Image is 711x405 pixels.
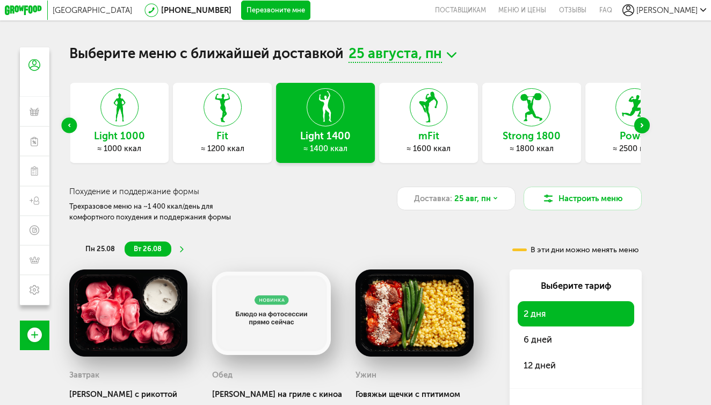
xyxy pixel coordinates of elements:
[276,131,375,141] h3: Light 1400
[69,269,188,357] img: big_tsROXB5P9kwqKV4s.png
[524,334,552,345] span: 6 дней
[212,269,331,357] img: big_noimage.png
[585,144,684,154] div: ≈ 2500 ккал
[69,47,642,63] h1: Выберите меню с ближайшей доставкой
[349,47,442,63] span: 25 августа, пн
[69,187,376,196] h3: Похудение и поддержание формы
[585,131,684,141] h3: Power
[69,370,99,380] h3: Завтрак
[61,117,77,133] div: Previous slide
[356,389,474,399] div: Говяжьи щечки с птитимом
[414,193,452,204] span: Доставка:
[524,187,642,210] button: Настроить меню
[518,280,634,293] div: Выберите тариф
[356,370,376,380] h3: Ужин
[212,370,233,380] h3: Обед
[70,144,169,154] div: ≈ 1000 ккал
[134,245,162,253] span: вт 26.08
[241,1,310,20] button: Перезвоните мне
[379,131,478,141] h3: mFit
[524,360,556,371] span: 12 дней
[356,269,474,357] img: big_eDAa7AXJT8cXdYby.png
[524,308,546,319] span: 2 дня
[70,131,169,141] h3: Light 1000
[85,245,115,253] span: пн 25.08
[379,144,478,154] div: ≈ 1600 ккал
[53,5,132,15] span: [GEOGRAPHIC_DATA]
[636,5,698,15] span: [PERSON_NAME]
[634,117,650,133] div: Next slide
[454,193,491,204] span: 25 авг, пн
[482,131,581,141] h3: Strong 1800
[69,389,188,399] div: [PERSON_NAME] с рикоттой
[69,201,260,222] div: Трехразовое меню на ~1 400 ккал/день для комфортного похудения и поддержания формы
[173,131,272,141] h3: Fit
[482,144,581,154] div: ≈ 1800 ккал
[512,246,639,254] div: В эти дни можно менять меню
[276,144,375,154] div: ≈ 1400 ккал
[161,5,231,15] a: [PHONE_NUMBER]
[173,144,272,154] div: ≈ 1200 ккал
[212,389,342,399] div: [PERSON_NAME] на гриле с киноа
